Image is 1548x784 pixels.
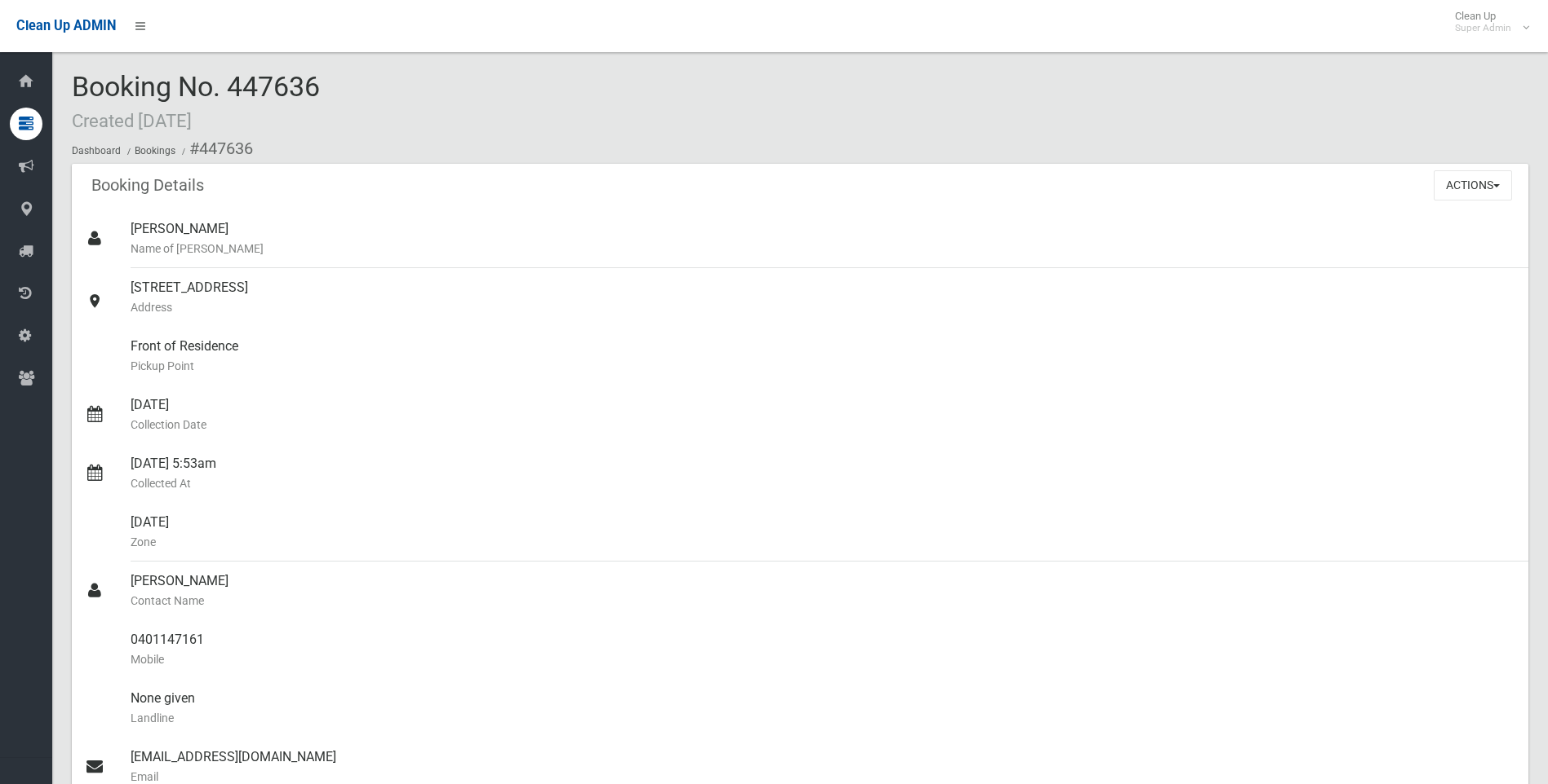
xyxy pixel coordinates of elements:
span: Clean Up [1447,10,1528,34]
li: #447636 [178,134,253,164]
div: [DATE] 5:53am [131,444,1515,503]
div: [DATE] [131,385,1515,444]
small: Name of [PERSON_NAME] [131,239,1515,258]
small: Pickup Point [131,356,1515,376]
small: Super Admin [1455,22,1511,34]
span: Clean Up ADMIN [16,18,116,33]
small: Collected At [131,473,1515,493]
small: Contact Name [131,591,1515,610]
a: Dashboard [72,145,121,156]
small: Zone [131,532,1515,552]
div: [PERSON_NAME] [131,562,1515,620]
span: Booking No. 447636 [72,70,320,134]
small: Created [DATE] [72,110,192,131]
small: Collection Date [131,415,1515,434]
div: [PERSON_NAME] [131,209,1515,268]
div: Front of Residence [131,327,1515,385]
a: Bookings [135,145,175,156]
button: Actions [1434,170,1512,200]
div: 0401147161 [131,620,1515,679]
div: [STREET_ADDRESS] [131,268,1515,327]
div: None given [131,679,1515,738]
small: Address [131,297,1515,317]
div: [DATE] [131,503,1515,562]
header: Booking Details [72,170,224,201]
small: Landline [131,708,1515,728]
small: Mobile [131,650,1515,669]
